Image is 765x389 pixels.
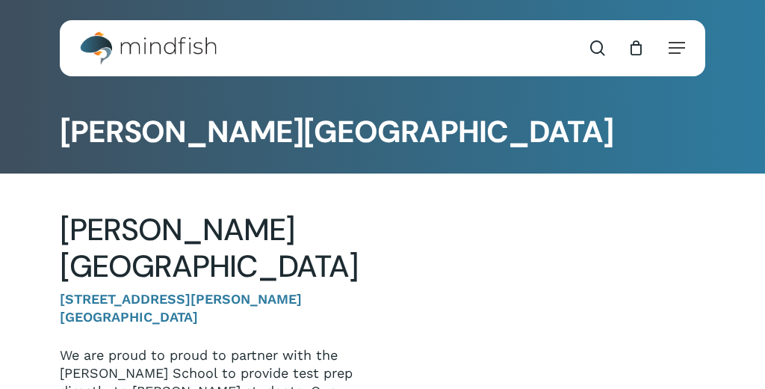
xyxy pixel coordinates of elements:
h1: [PERSON_NAME][GEOGRAPHIC_DATA] [60,114,705,150]
strong: [GEOGRAPHIC_DATA] [60,309,198,325]
header: Main Menu [60,20,705,76]
a: Navigation Menu [669,40,685,55]
h2: [PERSON_NAME][GEOGRAPHIC_DATA] [60,212,360,286]
a: Cart [628,40,644,56]
strong: [STREET_ADDRESS][PERSON_NAME] [60,291,302,307]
